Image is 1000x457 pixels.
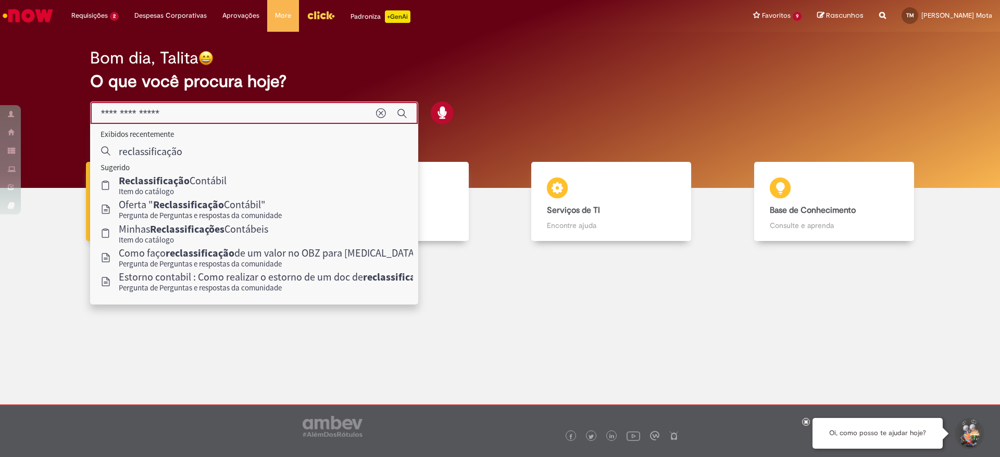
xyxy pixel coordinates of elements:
[547,205,600,215] b: Serviços de TI
[307,7,335,23] img: click_logo_yellow_360x200.png
[669,431,679,440] img: logo_footer_naosei.png
[793,12,802,21] span: 9
[650,431,659,440] img: logo_footer_workplace.png
[762,10,791,21] span: Favoritos
[55,162,278,242] a: Tirar dúvidas Tirar dúvidas com Lupi Assist e Gen Ai
[770,220,898,231] p: Consulte e aprenda
[813,418,943,449] div: Oi, como posso te ajudar hoje?
[134,10,207,21] span: Despesas Corporativas
[275,10,291,21] span: More
[90,49,198,67] h2: Bom dia, Talita
[222,10,259,21] span: Aprovações
[609,434,615,440] img: logo_footer_linkedin.png
[500,162,723,242] a: Serviços de TI Encontre ajuda
[385,10,410,23] p: +GenAi
[198,50,214,66] img: happy-face.png
[303,416,362,437] img: logo_footer_ambev_rotulo_gray.png
[906,12,914,19] span: TM
[110,12,119,21] span: 2
[826,10,864,20] span: Rascunhos
[547,220,676,231] p: Encontre ajuda
[90,72,910,91] h2: O que você procura hoje?
[351,10,410,23] div: Padroniza
[770,205,856,215] b: Base de Conhecimento
[627,429,640,442] img: logo_footer_youtube.png
[953,418,984,449] button: Iniciar Conversa de Suporte
[817,11,864,21] a: Rascunhos
[71,10,108,21] span: Requisições
[568,434,573,439] img: logo_footer_facebook.png
[589,434,594,439] img: logo_footer_twitter.png
[723,162,946,242] a: Base de Conhecimento Consulte e aprenda
[921,11,992,20] span: [PERSON_NAME] Mota
[1,5,55,26] img: ServiceNow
